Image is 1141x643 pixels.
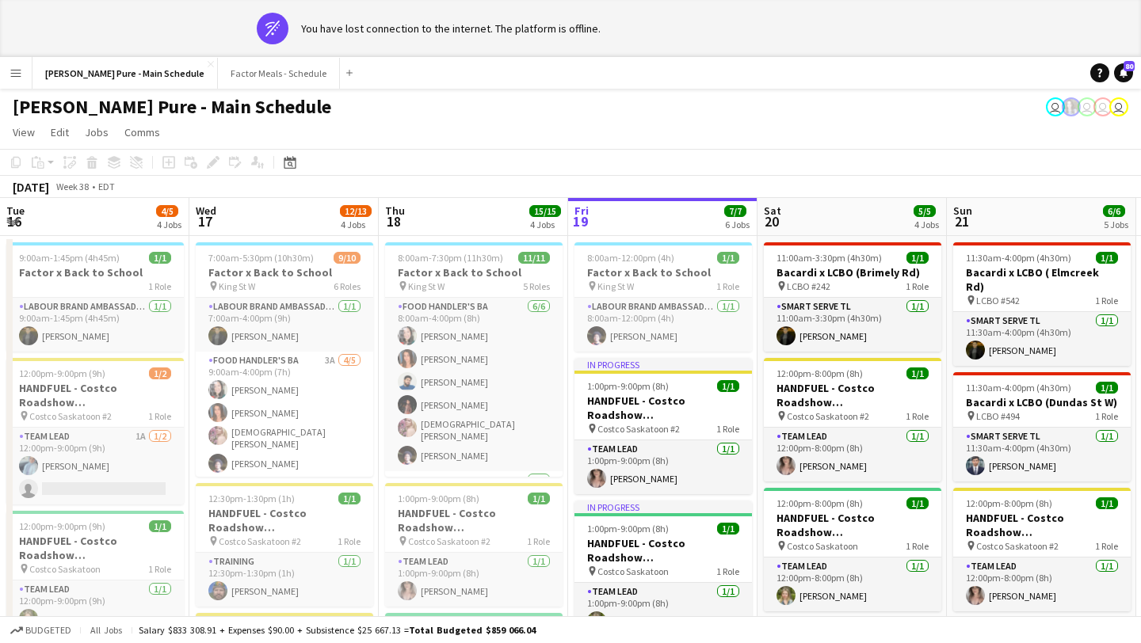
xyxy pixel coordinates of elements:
[764,204,781,218] span: Sat
[574,358,752,371] div: In progress
[906,280,929,292] span: 1 Role
[966,252,1071,264] span: 11:30am-4:00pm (4h30m)
[13,179,49,195] div: [DATE]
[716,565,739,577] span: 1 Role
[219,535,301,547] span: Costco Saskatoon #2
[6,265,184,280] h3: Factor x Back to School
[717,380,739,392] span: 1/1
[385,298,563,471] app-card-role: Food Handler's BA6/68:00am-4:00pm (8h)[PERSON_NAME][PERSON_NAME][PERSON_NAME][PERSON_NAME][DEMOGR...
[717,252,739,264] span: 1/1
[1078,97,1097,116] app-user-avatar: Tifany Scifo
[764,358,941,481] app-job-card: 12:00pm-8:00pm (8h)1/1HANDFUEL - Costco Roadshow [GEOGRAPHIC_DATA], [GEOGRAPHIC_DATA] Costco Sask...
[219,280,255,292] span: King St W
[953,372,1131,481] div: 11:30am-4:00pm (4h30m)1/1Bacardi x LCBO (Dundas St W) LCBO #4941 RoleSmart Serve TL1/111:30am-4:0...
[764,488,941,611] app-job-card: 12:00pm-8:00pm (8h)1/1HANDFUEL - Costco Roadshow [GEOGRAPHIC_DATA], [GEOGRAPHIC_DATA] Costco Sask...
[976,295,1020,306] span: LCBO #542
[29,563,101,575] span: Costco Saskatoon
[409,624,536,636] span: Total Budgeted $859 066.04
[953,312,1131,366] app-card-role: Smart Serve TL1/111:30am-4:00pm (4h30m)[PERSON_NAME]
[408,280,445,292] span: King St W
[951,212,972,230] span: 21
[8,622,74,639] button: Budgeted
[724,205,746,217] span: 7/7
[1103,205,1125,217] span: 6/6
[19,520,105,532] span: 12:00pm-9:00pm (9h)
[787,540,858,552] span: Costco Saskatoon
[208,252,314,264] span: 7:00am-5:30pm (10h30m)
[6,381,184,409] h3: HANDFUEL - Costco Roadshow [GEOGRAPHIC_DATA], [GEOGRAPHIC_DATA]
[6,511,184,634] app-job-card: 12:00pm-9:00pm (9h)1/1HANDFUEL - Costco Roadshow [GEOGRAPHIC_DATA], [GEOGRAPHIC_DATA] Costco Sask...
[764,298,941,352] app-card-role: Smart Serve TL1/111:00am-3:30pm (4h30m)[PERSON_NAME]
[1096,252,1118,264] span: 1/1
[196,483,373,607] app-job-card: 12:30pm-1:30pm (1h)1/1HANDFUEL - Costco Roadshow [GEOGRAPHIC_DATA], SK training Costco Saskatoon ...
[597,423,680,435] span: Costco Saskatoon #2
[953,511,1131,539] h3: HANDFUEL - Costco Roadshow [GEOGRAPHIC_DATA], [GEOGRAPHIC_DATA]
[85,125,109,139] span: Jobs
[149,367,171,379] span: 1/2
[1104,219,1128,230] div: 5 Jobs
[725,219,750,230] div: 6 Jobs
[385,471,563,525] app-card-role: Food Handler's TL1/1
[597,280,634,292] span: King St W
[777,367,863,379] span: 12:00pm-8:00pm (8h)
[6,358,184,504] div: 12:00pm-9:00pm (9h)1/2HANDFUEL - Costco Roadshow [GEOGRAPHIC_DATA], [GEOGRAPHIC_DATA] Costco Sask...
[218,58,340,89] button: Factor Meals - Schedule
[338,535,361,547] span: 1 Role
[717,523,739,535] span: 1/1
[574,500,752,513] div: In progress
[966,497,1052,509] span: 12:00pm-8:00pm (8h)
[572,212,589,230] span: 19
[764,265,941,280] h3: Bacardi x LCBO (Brimely Rd)
[118,122,166,143] a: Comms
[25,625,71,636] span: Budgeted
[6,298,184,352] app-card-role: Labour Brand Ambassadors1/19:00am-1:45pm (4h45m)[PERSON_NAME]
[196,204,216,218] span: Wed
[574,358,752,494] app-job-card: In progress1:00pm-9:00pm (8h)1/1HANDFUEL - Costco Roadshow [GEOGRAPHIC_DATA], [GEOGRAPHIC_DATA] C...
[528,493,550,504] span: 1/1
[139,624,536,636] div: Salary $833 308.91 + Expenses $90.00 + Subsistence $25 667.13 =
[385,483,563,607] app-job-card: 1:00pm-9:00pm (8h)1/1HANDFUEL - Costco Roadshow [GEOGRAPHIC_DATA] , [GEOGRAPHIC_DATA] Costco Sask...
[764,557,941,611] app-card-role: Team Lead1/112:00pm-8:00pm (8h)[PERSON_NAME]
[764,381,941,409] h3: HANDFUEL - Costco Roadshow [GEOGRAPHIC_DATA], [GEOGRAPHIC_DATA]
[29,410,112,422] span: Costco Saskatoon #2
[787,280,830,292] span: LCBO #242
[1095,410,1118,422] span: 1 Role
[764,242,941,352] app-job-card: 11:00am-3:30pm (4h30m)1/1Bacardi x LCBO (Brimely Rd) LCBO #2421 RoleSmart Serve TL1/111:00am-3:30...
[574,204,589,218] span: Fri
[208,493,295,504] span: 12:30pm-1:30pm (1h)
[385,553,563,607] app-card-role: Team Lead1/11:00pm-9:00pm (8h)[PERSON_NAME]
[301,21,601,36] div: You have lost connection to the internet. The platform is offline.
[530,219,560,230] div: 4 Jobs
[574,440,752,494] app-card-role: Team Lead1/11:00pm-9:00pm (8h)[PERSON_NAME]
[1046,97,1065,116] app-user-avatar: Leticia Fayzano
[398,252,503,264] span: 8:00am-7:30pm (11h30m)
[1124,61,1135,71] span: 80
[777,497,863,509] span: 12:00pm-8:00pm (8h)
[523,280,550,292] span: 5 Roles
[574,242,752,352] div: 8:00am-12:00pm (4h)1/1Factor x Back to School King St W1 RoleLabour Brand Ambassadors1/18:00am-12...
[196,352,373,502] app-card-role: Food Handler's BA3A4/59:00am-4:00pm (7h)[PERSON_NAME][PERSON_NAME][DEMOGRAPHIC_DATA][PERSON_NAME]...
[1095,540,1118,552] span: 1 Role
[196,242,373,477] app-job-card: 7:00am-5:30pm (10h30m)9/10Factor x Back to School King St W6 RolesLabour Brand Ambassadors1/17:00...
[953,428,1131,481] app-card-role: Smart Serve TL1/111:30am-4:00pm (4h30m)[PERSON_NAME]
[906,252,929,264] span: 1/1
[148,410,171,422] span: 1 Role
[966,382,1071,394] span: 11:30am-4:00pm (4h30m)
[906,410,929,422] span: 1 Role
[953,488,1131,611] app-job-card: 12:00pm-8:00pm (8h)1/1HANDFUEL - Costco Roadshow [GEOGRAPHIC_DATA], [GEOGRAPHIC_DATA] Costco Sask...
[196,506,373,535] h3: HANDFUEL - Costco Roadshow [GEOGRAPHIC_DATA], SK training
[13,95,331,119] h1: [PERSON_NAME] Pure - Main Schedule
[44,122,75,143] a: Edit
[1096,382,1118,394] span: 1/1
[6,534,184,562] h3: HANDFUEL - Costco Roadshow [GEOGRAPHIC_DATA], [GEOGRAPHIC_DATA]
[338,493,361,504] span: 1/1
[6,242,184,352] div: 9:00am-1:45pm (4h45m)1/1Factor x Back to School1 RoleLabour Brand Ambassadors1/19:00am-1:45pm (4h...
[193,212,216,230] span: 17
[6,580,184,634] app-card-role: Team Lead1/112:00pm-9:00pm (9h)[PERSON_NAME]
[953,242,1131,366] app-job-card: 11:30am-4:00pm (4h30m)1/1Bacardi x LCBO ( Elmcreek Rd) LCBO #5421 RoleSmart Serve TL1/111:30am-4:...
[385,265,563,280] h3: Factor x Back to School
